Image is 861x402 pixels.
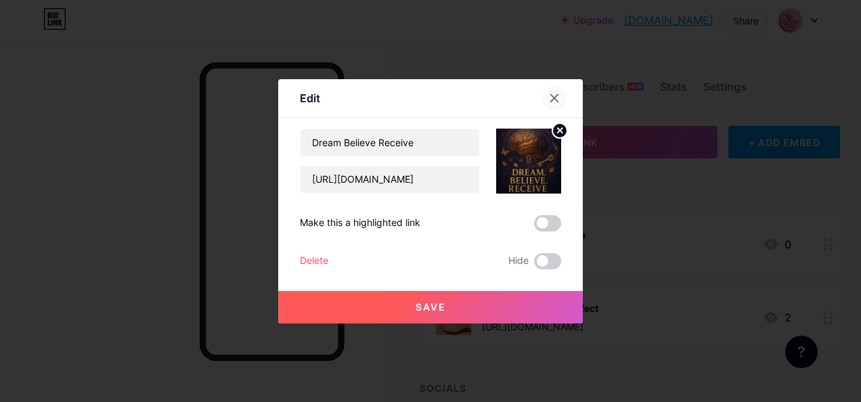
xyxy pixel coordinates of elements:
[300,90,320,106] div: Edit
[300,253,328,269] div: Delete
[301,166,479,193] input: URL
[278,291,583,323] button: Save
[300,215,420,231] div: Make this a highlighted link
[301,129,479,156] input: Title
[508,253,529,269] span: Hide
[416,301,446,313] span: Save
[496,129,561,194] img: link_thumbnail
